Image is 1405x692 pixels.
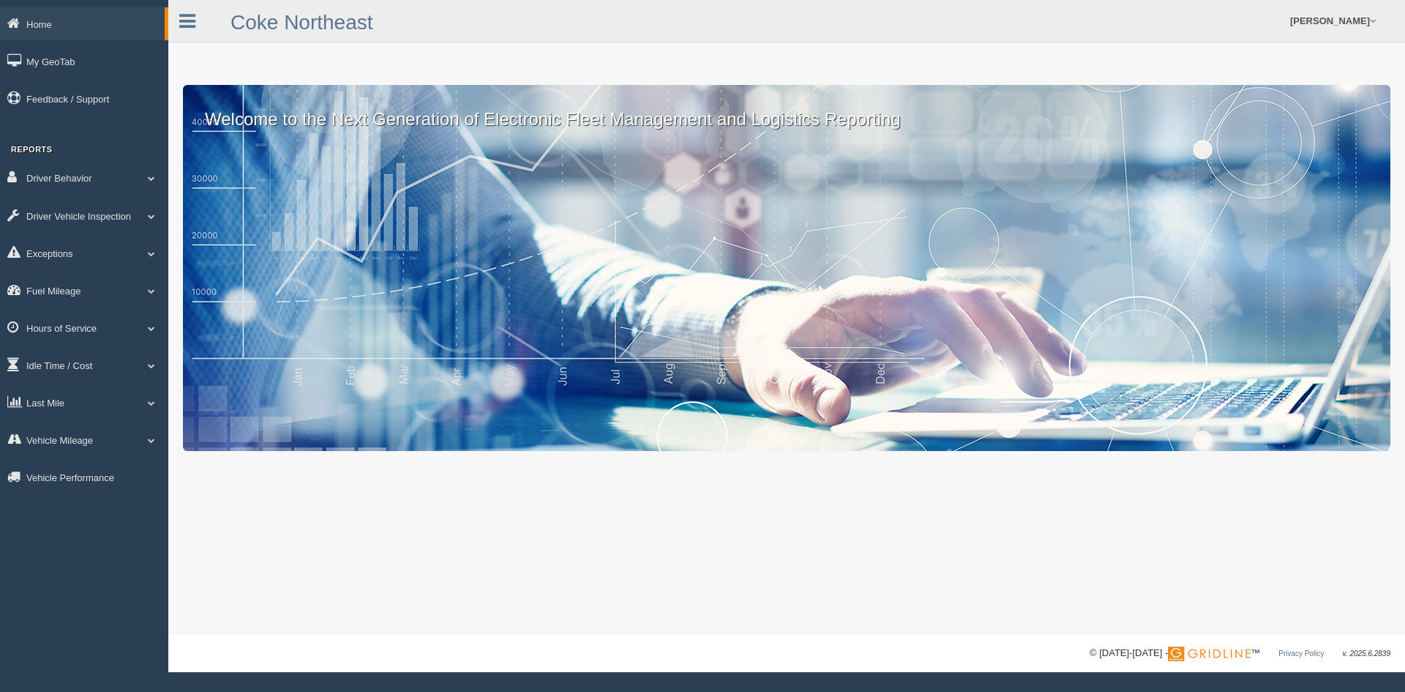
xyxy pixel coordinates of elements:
[1278,650,1324,658] a: Privacy Policy
[1090,646,1390,661] div: © [DATE]-[DATE] - ™
[1168,647,1251,661] img: Gridline
[183,85,1390,132] p: Welcome to the Next Generation of Electronic Fleet Management and Logistics Reporting
[231,11,373,34] a: Coke Northeast
[1343,650,1390,658] span: v. 2025.6.2839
